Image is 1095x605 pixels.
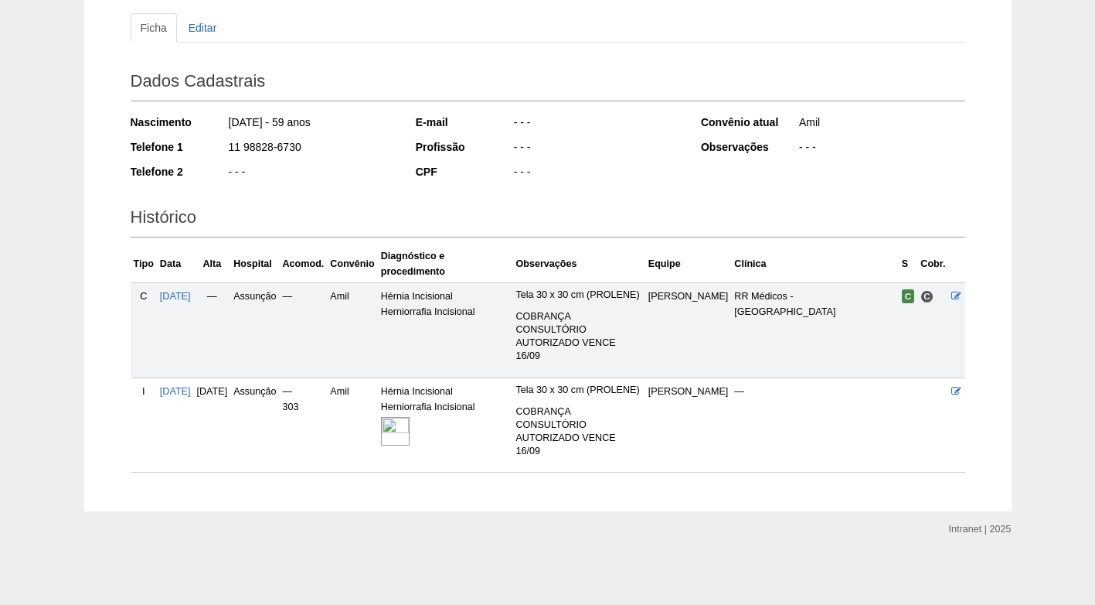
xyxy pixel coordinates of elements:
[515,289,641,302] p: Tela 30 x 30 cm (PROLENE)
[899,245,918,283] th: S
[160,386,191,397] a: [DATE]
[131,245,157,283] th: Tipo
[512,115,680,134] div: - - -
[515,310,641,363] p: COBRANÇA CONSULTÓRIO AUTORIZADO VENCE 16/09
[645,245,732,283] th: Equipe
[920,290,933,303] span: Consultório
[157,245,194,283] th: Data
[512,164,680,183] div: - - -
[131,164,227,179] div: Telefone 2
[378,378,513,473] td: Hérnia Incisional Herniorrafia Incisional
[731,245,898,283] th: Clínica
[131,115,227,130] div: Nascimento
[731,378,898,473] td: —
[227,115,395,134] div: [DATE] - 59 anos
[416,139,512,155] div: Profissão
[512,139,680,159] div: - - -
[327,378,377,473] td: Amil
[327,245,377,283] th: Convênio
[416,115,512,130] div: E-mail
[197,386,228,397] span: [DATE]
[179,13,227,43] a: Editar
[131,66,965,101] h2: Dados Cadastrais
[131,202,965,238] h2: Histórico
[279,245,327,283] th: Acomod.
[512,245,644,283] th: Observações
[279,378,327,473] td: — 303
[194,245,231,283] th: Alta
[131,13,177,43] a: Ficha
[515,384,641,397] p: Tela 30 x 30 cm (PROLENE)
[160,291,191,302] a: [DATE]
[902,289,915,303] span: Confirmada
[949,521,1012,537] div: Intranet | 2025
[230,378,279,473] td: Assunção
[416,164,512,179] div: CPF
[194,282,231,378] td: —
[917,245,948,283] th: Cobr.
[645,378,732,473] td: [PERSON_NAME]
[230,282,279,378] td: Assunção
[327,282,377,378] td: Amil
[227,164,395,183] div: - - -
[134,289,154,304] div: C
[701,139,797,155] div: Observações
[131,139,227,155] div: Telefone 1
[134,384,154,399] div: I
[279,282,327,378] td: —
[378,282,513,378] td: Hérnia Incisional Herniorrafia Incisional
[701,115,797,130] div: Convênio atual
[227,139,395,159] div: 11 98828-6730
[731,282,898,378] td: RR Médicos - [GEOGRAPHIC_DATA]
[645,282,732,378] td: [PERSON_NAME]
[515,405,641,458] p: COBRANÇA CONSULTÓRIO AUTORIZADO VENCE 16/09
[230,245,279,283] th: Hospital
[378,245,513,283] th: Diagnóstico e procedimento
[797,115,965,134] div: Amil
[797,139,965,159] div: - - -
